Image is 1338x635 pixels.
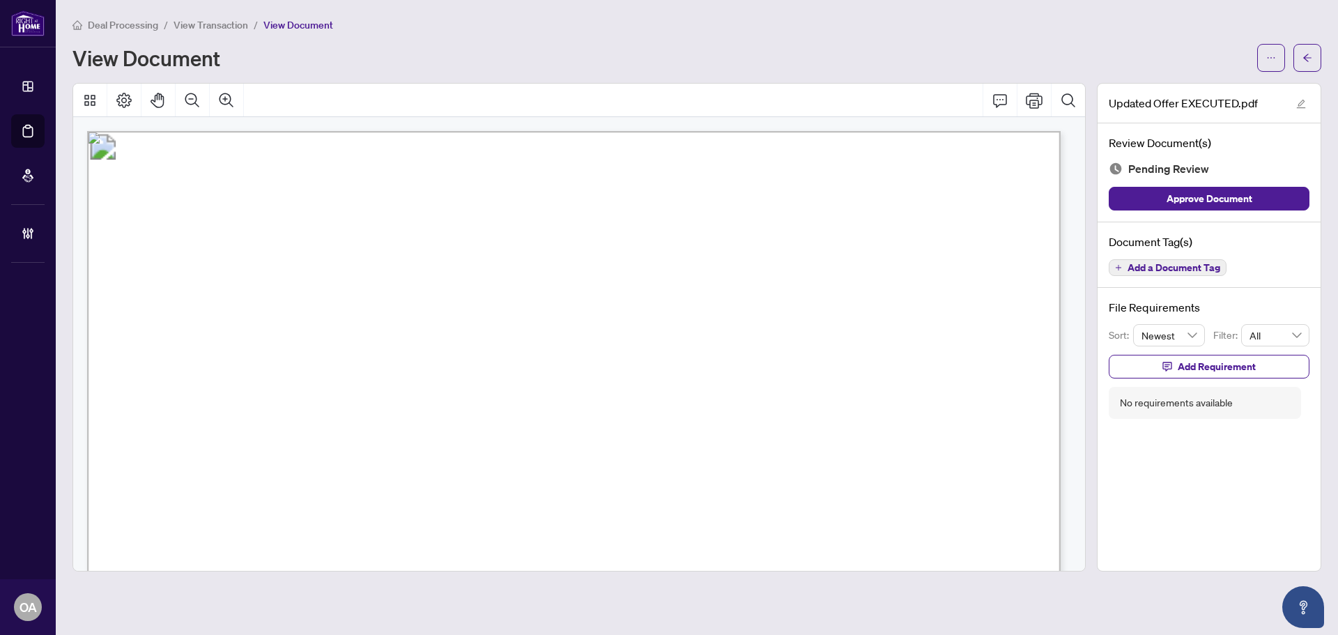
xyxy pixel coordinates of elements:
[1128,160,1209,178] span: Pending Review
[1249,325,1301,346] span: All
[263,19,333,31] span: View Document
[1109,259,1226,276] button: Add a Document Tag
[88,19,158,31] span: Deal Processing
[1120,395,1233,411] div: No requirements available
[1109,162,1123,176] img: Document Status
[72,20,82,30] span: home
[1109,95,1258,112] span: Updated Offer EXECUTED.pdf
[1302,53,1312,63] span: arrow-left
[1109,234,1309,250] h4: Document Tag(s)
[1266,53,1276,63] span: ellipsis
[174,19,248,31] span: View Transaction
[1141,325,1197,346] span: Newest
[1213,328,1241,343] p: Filter:
[1167,188,1252,210] span: Approve Document
[164,17,168,33] li: /
[1109,187,1309,211] button: Approve Document
[254,17,258,33] li: /
[11,10,45,36] img: logo
[72,47,220,69] h1: View Document
[1115,264,1122,271] span: plus
[1109,328,1133,343] p: Sort:
[1296,99,1306,109] span: edit
[1109,355,1309,378] button: Add Requirement
[20,597,37,617] span: OA
[1128,263,1220,273] span: Add a Document Tag
[1282,586,1324,628] button: Open asap
[1109,135,1309,151] h4: Review Document(s)
[1109,299,1309,316] h4: File Requirements
[1178,355,1256,378] span: Add Requirement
